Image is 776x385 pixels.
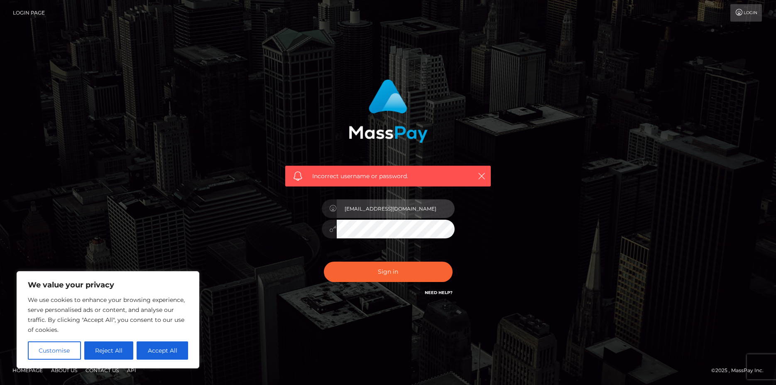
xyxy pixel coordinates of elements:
[17,271,199,368] div: We value your privacy
[349,79,428,143] img: MassPay Login
[425,290,453,295] a: Need Help?
[137,341,188,360] button: Accept All
[13,4,45,22] a: Login Page
[28,280,188,290] p: We value your privacy
[84,341,134,360] button: Reject All
[711,366,770,375] div: © 2025 , MassPay Inc.
[48,364,81,377] a: About Us
[28,295,188,335] p: We use cookies to enhance your browsing experience, serve personalised ads or content, and analys...
[337,199,455,218] input: Username...
[124,364,140,377] a: API
[82,364,122,377] a: Contact Us
[730,4,762,22] a: Login
[312,172,464,181] span: Incorrect username or password.
[28,341,81,360] button: Customise
[324,262,453,282] button: Sign in
[9,364,46,377] a: Homepage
